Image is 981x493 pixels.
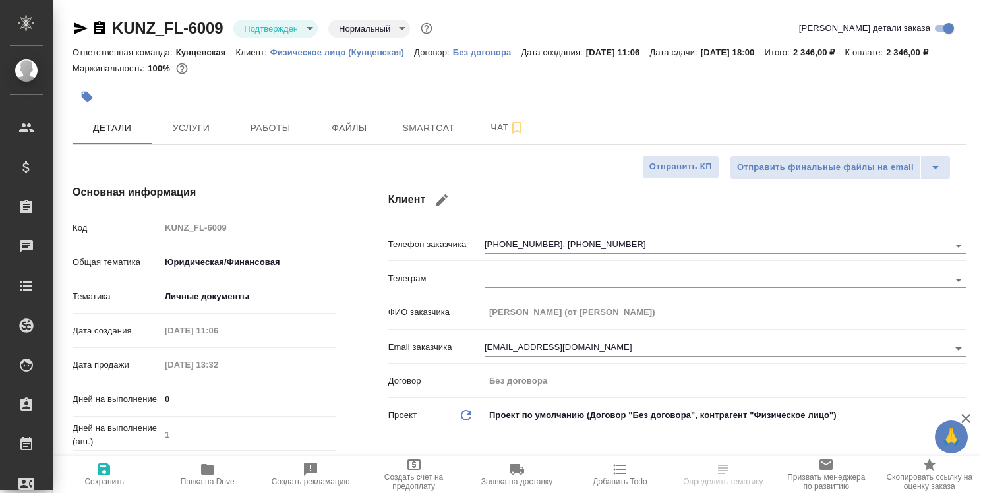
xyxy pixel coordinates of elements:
[775,456,877,493] button: Призвать менеджера по развитию
[481,477,552,486] span: Заявка на доставку
[388,374,485,388] p: Договор
[878,456,981,493] button: Скопировать ссылку на оценку заказа
[259,456,362,493] button: Создать рекламацию
[148,63,173,73] p: 100%
[92,20,107,36] button: Скопировать ссылку
[485,303,966,322] input: Пустое поле
[886,473,973,491] span: Скопировать ссылку на оценку заказа
[73,324,160,337] p: Дата создания
[593,477,647,486] span: Добавить Todo
[160,218,336,237] input: Пустое поле
[388,185,966,216] h4: Клиент
[453,47,521,57] p: Без договора
[521,47,585,57] p: Дата создания:
[388,409,417,422] p: Проект
[649,159,712,175] span: Отправить КП
[586,47,650,57] p: [DATE] 11:06
[272,477,350,486] span: Создать рекламацию
[73,393,160,406] p: Дней на выполнение
[485,404,966,426] div: Проект по умолчанию (Договор "Без договора", контрагент "Физическое лицо")
[701,47,765,57] p: [DATE] 18:00
[649,47,700,57] p: Дата сдачи:
[73,359,160,372] p: Дата продажи
[414,47,453,57] p: Договор:
[886,47,938,57] p: 2 346,00 ₽
[73,185,336,200] h4: Основная информация
[465,456,568,493] button: Заявка на доставку
[935,420,968,453] button: 🙏
[156,456,258,493] button: Папка на Drive
[476,119,539,136] span: Чат
[642,156,719,179] button: Отправить КП
[388,238,485,251] p: Телефон заказчика
[730,156,951,179] div: split button
[160,321,276,340] input: Пустое поле
[568,456,671,493] button: Добавить Todo
[672,456,775,493] button: Определить тематику
[335,23,394,34] button: Нормальный
[239,120,302,136] span: Работы
[160,120,223,136] span: Услуги
[683,477,763,486] span: Определить тематику
[84,477,124,486] span: Сохранить
[73,63,148,73] p: Маржинальность:
[270,47,414,57] p: Физическое лицо (Кунцевская)
[388,306,485,319] p: ФИО заказчика
[388,341,485,354] p: Email заказчика
[236,47,270,57] p: Клиент:
[453,46,521,57] a: Без договора
[318,120,381,136] span: Файлы
[80,120,144,136] span: Детали
[53,456,156,493] button: Сохранить
[793,47,845,57] p: 2 346,00 ₽
[160,425,336,444] input: Пустое поле
[73,256,160,269] p: Общая тематика
[783,473,870,491] span: Призвать менеджера по развитию
[362,456,465,493] button: Создать счет на предоплату
[73,422,160,448] p: Дней на выполнение (авт.)
[764,47,792,57] p: Итого:
[160,251,336,274] div: Юридическая/Финансовая
[233,20,318,38] div: Подтвержден
[949,271,968,289] button: Open
[940,423,963,451] span: 🙏
[73,47,176,57] p: Ответственная команда:
[799,22,930,35] span: [PERSON_NAME] детали заказа
[418,20,435,37] button: Доп статусы указывают на важность/срочность заказа
[270,46,414,57] a: Физическое лицо (Кунцевская)
[73,221,160,235] p: Код
[160,285,336,308] div: Личные документы
[73,82,102,111] button: Добавить тэг
[845,47,887,57] p: К оплате:
[485,371,966,390] input: Пустое поле
[388,272,485,285] p: Телеграм
[73,290,160,303] p: Тематика
[328,20,410,38] div: Подтвержден
[737,160,914,175] span: Отправить финальные файлы на email
[397,120,460,136] span: Smartcat
[949,339,968,358] button: Open
[73,20,88,36] button: Скопировать ссылку для ЯМессенджера
[730,156,921,179] button: Отправить финальные файлы на email
[509,120,525,136] svg: Подписаться
[173,60,191,77] button: 0.00 RUB;
[112,19,223,37] a: KUNZ_FL-6009
[370,473,457,491] span: Создать счет на предоплату
[160,390,336,409] input: ✎ Введи что-нибудь
[160,355,276,374] input: Пустое поле
[949,237,968,255] button: Open
[176,47,236,57] p: Кунцевская
[240,23,302,34] button: Подтвержден
[181,477,235,486] span: Папка на Drive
